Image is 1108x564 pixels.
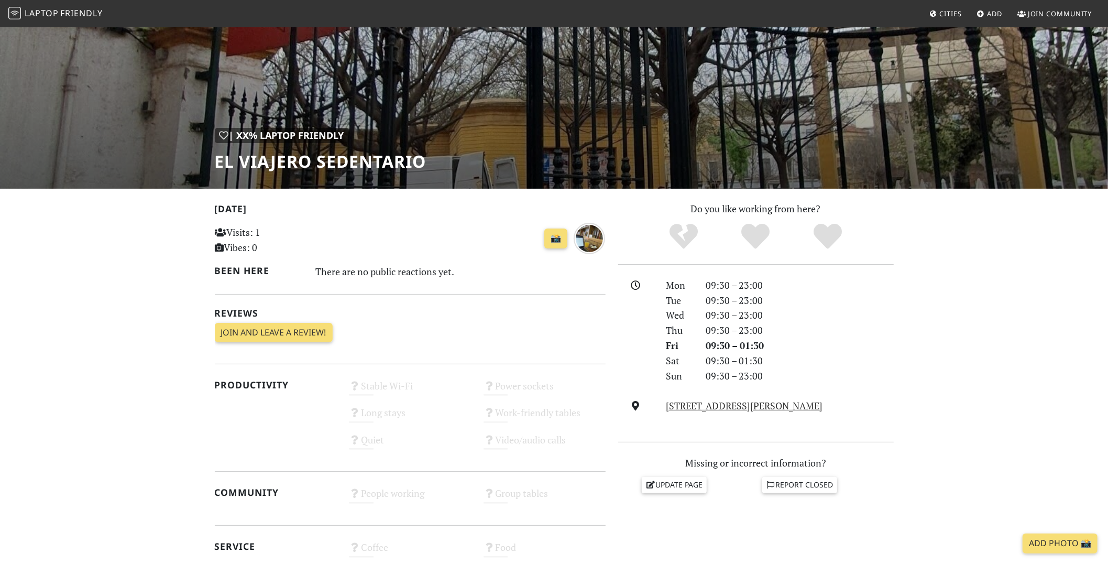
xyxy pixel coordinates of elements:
[215,128,349,143] div: | XX% Laptop Friendly
[660,323,699,338] div: Thu
[574,231,605,243] a: over 1 year ago
[762,477,838,493] a: Report closed
[215,265,303,276] h2: Been here
[477,404,612,431] div: Work-friendly tables
[1028,9,1092,18] span: Join Community
[477,485,612,512] div: Group tables
[700,353,900,368] div: 09:30 – 01:30
[60,7,102,19] span: Friendly
[574,223,605,254] img: over 1 year ago
[215,487,337,498] h2: Community
[215,308,606,319] h2: Reviews
[988,9,1003,18] span: Add
[1013,4,1096,23] a: Join Community
[660,353,699,368] div: Sat
[642,477,707,493] a: Update page
[618,455,894,471] p: Missing or incorrect information?
[940,9,962,18] span: Cities
[215,151,426,171] h1: El Viajero Sedentario
[666,399,822,412] a: [STREET_ADDRESS][PERSON_NAME]
[25,7,59,19] span: Laptop
[215,541,337,552] h2: Service
[660,293,699,308] div: Tue
[215,323,333,343] a: Join and leave a review!
[660,338,699,353] div: Fri
[660,278,699,293] div: Mon
[618,201,894,216] p: Do you like working from here?
[648,222,720,251] div: No
[700,338,900,353] div: 09:30 – 01:30
[215,203,606,219] h2: [DATE]
[792,222,864,251] div: Definitely!
[973,4,1007,23] a: Add
[8,7,21,19] img: LaptopFriendly
[477,431,612,458] div: Video/audio calls
[315,263,606,280] div: There are no public reactions yet.
[720,222,792,251] div: Yes
[544,229,567,248] a: 📸
[215,379,337,391] h2: Productivity
[700,308,900,323] div: 09:30 – 23:00
[660,368,699,384] div: Sun
[343,404,477,431] div: Long stays
[700,278,900,293] div: 09:30 – 23:00
[700,293,900,308] div: 09:30 – 23:00
[343,431,477,458] div: Quiet
[215,225,337,255] p: Visits: 1 Vibes: 0
[700,368,900,384] div: 09:30 – 23:00
[343,485,477,512] div: People working
[8,5,103,23] a: LaptopFriendly LaptopFriendly
[700,323,900,338] div: 09:30 – 23:00
[660,308,699,323] div: Wed
[343,377,477,404] div: Stable Wi-Fi
[925,4,966,23] a: Cities
[477,377,612,404] div: Power sockets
